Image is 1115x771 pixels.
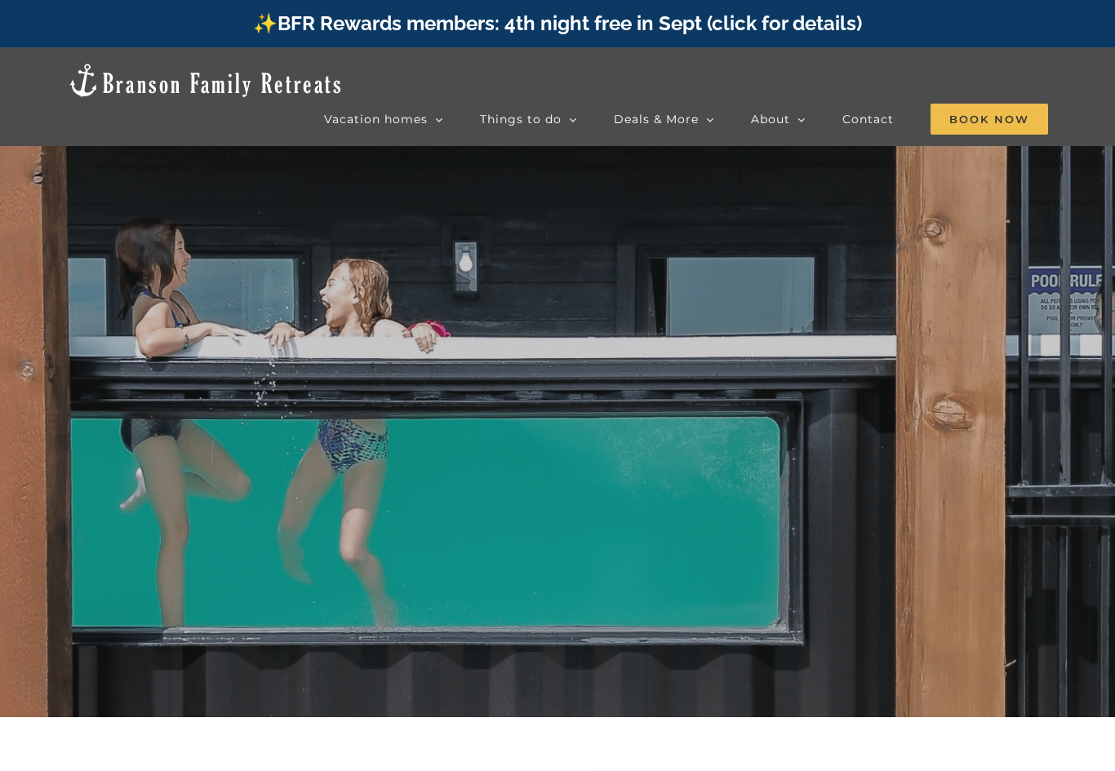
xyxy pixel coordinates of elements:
img: Branson Family Retreats Logo [67,62,344,99]
span: Contact [842,113,894,125]
span: Things to do [480,113,562,125]
a: About [751,103,806,135]
a: ✨BFR Rewards members: 4th night free in Sept (click for details) [253,11,862,35]
span: Book Now [931,104,1048,135]
nav: Main Menu [324,103,1048,135]
a: Contact [842,103,894,135]
a: Vacation homes [324,103,443,135]
a: Book Now [931,103,1048,135]
a: Deals & More [614,103,714,135]
a: Things to do [480,103,577,135]
span: About [751,113,790,125]
span: Deals & More [614,113,699,125]
span: Vacation homes [324,113,428,125]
